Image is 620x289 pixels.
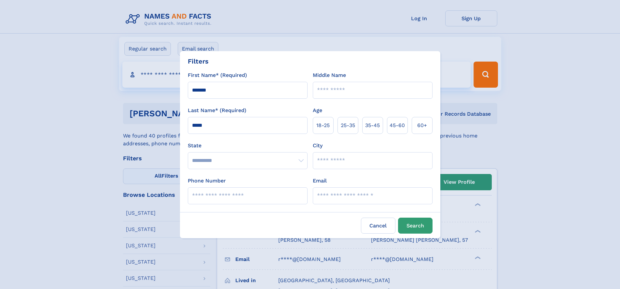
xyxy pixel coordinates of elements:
[313,177,327,185] label: Email
[188,142,308,150] label: State
[313,71,346,79] label: Middle Name
[365,122,380,129] span: 35‑45
[361,218,395,234] label: Cancel
[316,122,330,129] span: 18‑25
[313,142,323,150] label: City
[188,107,246,114] label: Last Name* (Required)
[341,122,355,129] span: 25‑35
[188,71,247,79] label: First Name* (Required)
[188,177,226,185] label: Phone Number
[417,122,427,129] span: 60+
[398,218,433,234] button: Search
[390,122,405,129] span: 45‑60
[188,56,209,66] div: Filters
[313,107,322,114] label: Age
